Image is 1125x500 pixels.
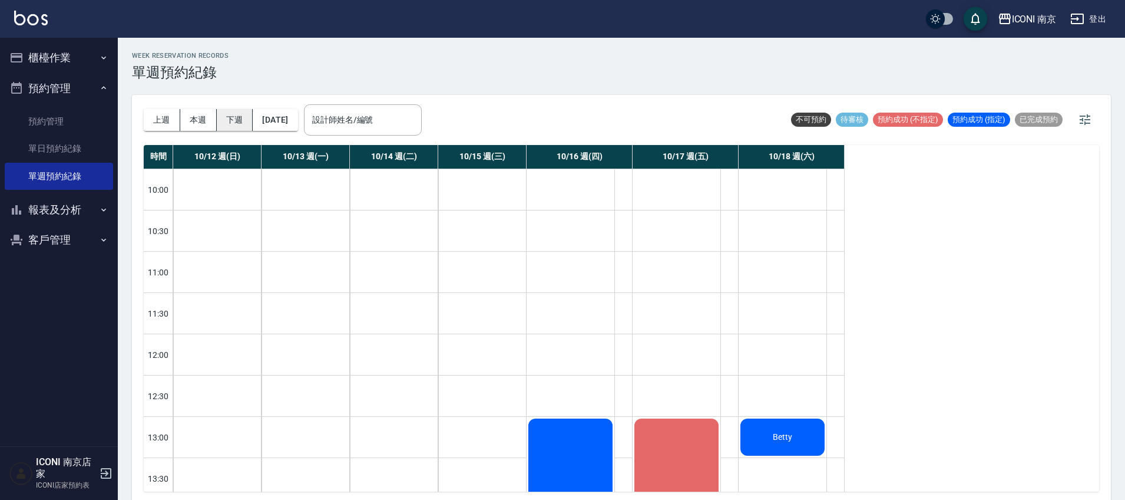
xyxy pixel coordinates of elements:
[633,145,739,169] div: 10/17 週(五)
[262,145,350,169] div: 10/13 週(一)
[144,416,173,458] div: 13:00
[836,114,868,125] span: 待審核
[350,145,438,169] div: 10/14 週(二)
[9,462,33,485] img: Person
[180,109,217,131] button: 本週
[144,210,173,251] div: 10:30
[5,135,113,162] a: 單日預約紀錄
[173,145,262,169] div: 10/12 週(日)
[132,52,229,60] h2: WEEK RESERVATION RECORDS
[217,109,253,131] button: 下週
[5,225,113,255] button: 客戶管理
[964,7,987,31] button: save
[1066,8,1111,30] button: 登出
[144,458,173,499] div: 13:30
[144,109,180,131] button: 上週
[253,109,297,131] button: [DATE]
[5,73,113,104] button: 預約管理
[5,108,113,135] a: 預約管理
[144,145,173,169] div: 時間
[527,145,633,169] div: 10/16 週(四)
[144,375,173,416] div: 12:30
[1015,114,1063,125] span: 已完成預約
[770,432,795,442] span: Betty
[144,251,173,292] div: 11:00
[438,145,527,169] div: 10/15 週(三)
[14,11,48,25] img: Logo
[144,334,173,375] div: 12:00
[791,114,831,125] span: 不可預約
[5,42,113,73] button: 櫃檯作業
[144,169,173,210] div: 10:00
[948,114,1010,125] span: 預約成功 (指定)
[144,292,173,334] div: 11:30
[36,456,96,480] h5: ICONI 南京店家
[36,480,96,491] p: ICONI店家預約表
[739,145,845,169] div: 10/18 週(六)
[1012,12,1057,27] div: ICONI 南京
[132,64,229,81] h3: 單週預約紀錄
[5,163,113,190] a: 單週預約紀錄
[993,7,1061,31] button: ICONI 南京
[5,195,113,225] button: 報表及分析
[873,114,943,125] span: 預約成功 (不指定)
